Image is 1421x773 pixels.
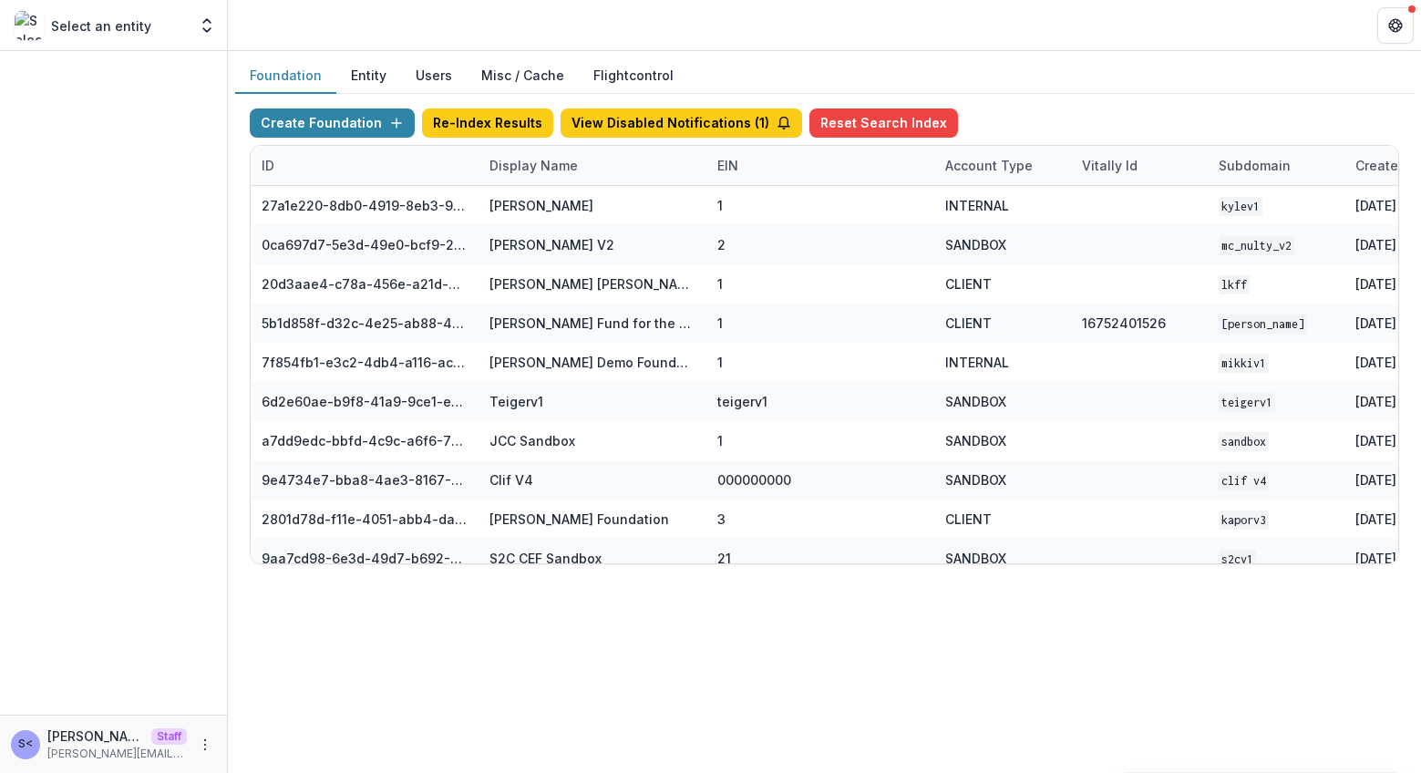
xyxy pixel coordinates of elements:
button: Re-Index Results [422,108,553,138]
div: EIN [706,156,749,175]
div: [PERSON_NAME] Demo Foundation [489,353,695,372]
div: 2 [717,235,726,254]
div: CLIENT [945,274,992,294]
div: [PERSON_NAME] [PERSON_NAME] Family Foundation [489,274,695,294]
code: Clif V4 [1219,471,1269,490]
div: a7dd9edc-bbfd-4c9c-a6f6-76d0743bf1cd [262,431,468,450]
code: kaporv3 [1219,510,1269,530]
div: [PERSON_NAME] V2 [489,235,614,254]
div: CLIENT [945,510,992,529]
div: S2C CEF Sandbox [489,549,602,568]
code: mikkiv1 [1219,354,1269,373]
p: [PERSON_NAME][EMAIL_ADDRESS][DOMAIN_NAME] [47,746,187,762]
div: Vitally Id [1071,146,1208,185]
div: SANDBOX [945,235,1006,254]
img: Select an entity [15,11,44,40]
div: INTERNAL [945,353,1009,372]
code: teigerv1 [1219,393,1275,412]
button: Get Help [1377,7,1414,44]
div: Vitally Id [1071,156,1148,175]
p: Select an entity [51,16,151,36]
div: INTERNAL [945,196,1009,215]
div: 1 [717,196,723,215]
button: Open entity switcher [194,7,220,44]
button: View Disabled Notifications (1) [561,108,802,138]
div: Subdomain [1208,156,1302,175]
button: More [194,734,216,756]
code: mc_nulty_v2 [1219,236,1294,255]
div: 6d2e60ae-b9f8-41a9-9ce1-e608d0f20ec5 [262,392,468,411]
p: Staff [151,728,187,745]
code: lkff [1219,275,1250,294]
div: [PERSON_NAME] [489,196,593,215]
div: SANDBOX [945,549,1006,568]
div: Sammy <sammy@trytemelio.com> [18,738,33,750]
div: [PERSON_NAME] Foundation [489,510,669,529]
div: Display Name [479,146,706,185]
div: Account Type [934,146,1071,185]
div: 1 [717,274,723,294]
div: Subdomain [1208,146,1344,185]
button: Misc / Cache [467,58,579,94]
p: [PERSON_NAME] <[PERSON_NAME][EMAIL_ADDRESS][DOMAIN_NAME]> [47,727,144,746]
div: Display Name [479,156,589,175]
code: s2cv1 [1219,550,1256,569]
button: Users [401,58,467,94]
div: Teigerv1 [489,392,543,411]
div: 000000000 [717,470,791,490]
div: ID [251,156,285,175]
div: 1 [717,431,723,450]
button: Foundation [235,58,336,94]
div: teigerv1 [717,392,767,411]
div: 21 [717,549,731,568]
div: ID [251,146,479,185]
a: Flightcontrol [593,66,674,85]
div: 0ca697d7-5e3d-49e0-bcf9-217f69e92d71 [262,235,468,254]
div: 1 [717,353,723,372]
div: 7f854fb1-e3c2-4db4-a116-aca576521abc [262,353,468,372]
div: 16752401526 [1082,314,1166,333]
div: 1 [717,314,723,333]
button: Reset Search Index [809,108,958,138]
div: 9aa7cd98-6e3d-49d7-b692-3e5f3d1facd4 [262,549,468,568]
div: EIN [706,146,934,185]
div: Account Type [934,156,1044,175]
div: SANDBOX [945,470,1006,490]
code: sandbox [1219,432,1269,451]
div: SANDBOX [945,431,1006,450]
div: JCC Sandbox [489,431,575,450]
div: SANDBOX [945,392,1006,411]
div: 3 [717,510,726,529]
button: Create Foundation [250,108,415,138]
div: 5b1d858f-d32c-4e25-ab88-434536713791 [262,314,468,333]
div: CLIENT [945,314,992,333]
div: 20d3aae4-c78a-456e-a21d-91c97a6a725f [262,274,468,294]
div: 9e4734e7-bba8-4ae3-8167-95d86cec7b4b [262,470,468,490]
button: Entity [336,58,401,94]
div: Clif V4 [489,470,533,490]
code: kylev1 [1219,197,1262,216]
div: 27a1e220-8db0-4919-8eb3-9f29ee33f7b0 [262,196,468,215]
code: [PERSON_NAME] [1219,314,1307,334]
div: [PERSON_NAME] Fund for the Blind [489,314,695,333]
div: 2801d78d-f11e-4051-abb4-dab00da98882 [262,510,468,529]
